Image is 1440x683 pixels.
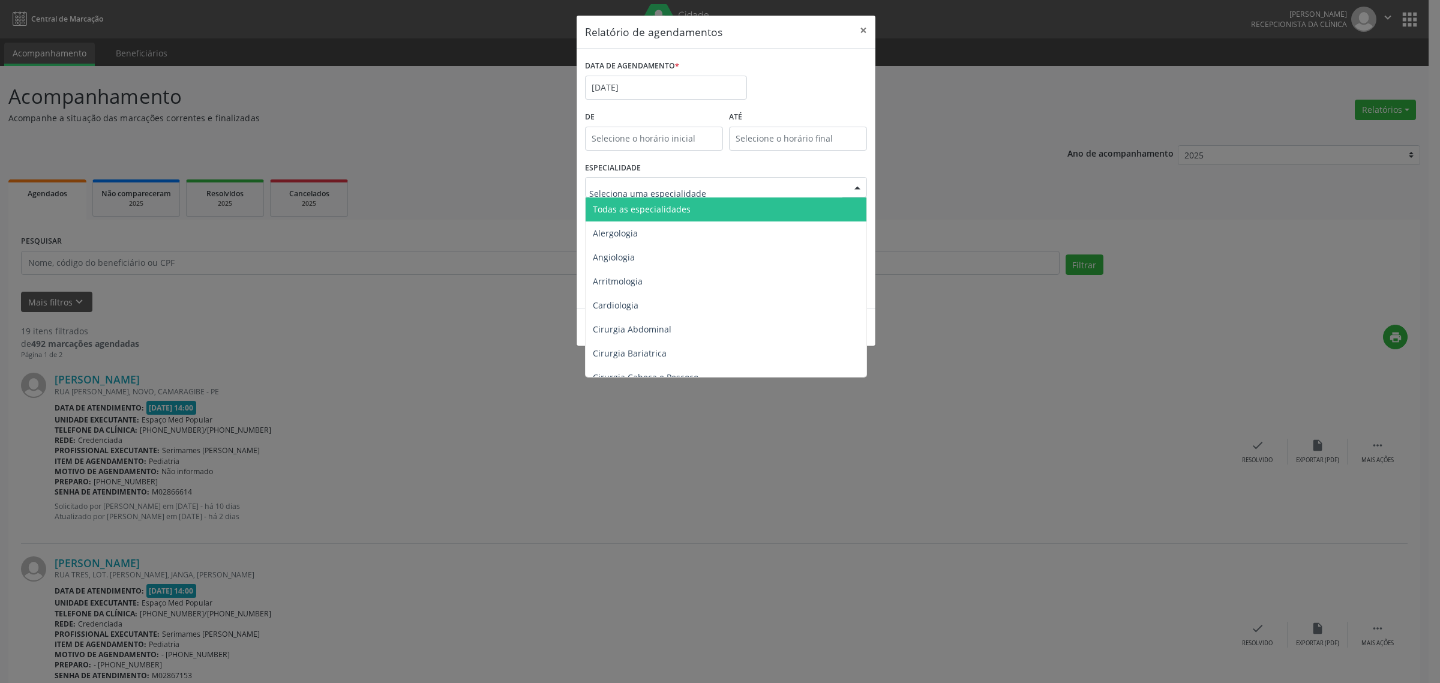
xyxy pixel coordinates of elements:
h5: Relatório de agendamentos [585,24,722,40]
span: Arritmologia [593,275,643,287]
label: ESPECIALIDADE [585,159,641,178]
label: ATÉ [729,108,867,127]
label: DATA DE AGENDAMENTO [585,57,679,76]
span: Cirurgia Cabeça e Pescoço [593,372,698,383]
label: De [585,108,723,127]
span: Angiologia [593,251,635,263]
span: Cirurgia Bariatrica [593,348,667,359]
input: Seleciona uma especialidade [589,181,842,205]
button: Close [851,16,875,45]
input: Selecione o horário inicial [585,127,723,151]
span: Cirurgia Abdominal [593,323,671,335]
input: Selecione o horário final [729,127,867,151]
span: Alergologia [593,227,638,239]
span: Todas as especialidades [593,203,691,215]
input: Selecione uma data ou intervalo [585,76,747,100]
span: Cardiologia [593,299,638,311]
